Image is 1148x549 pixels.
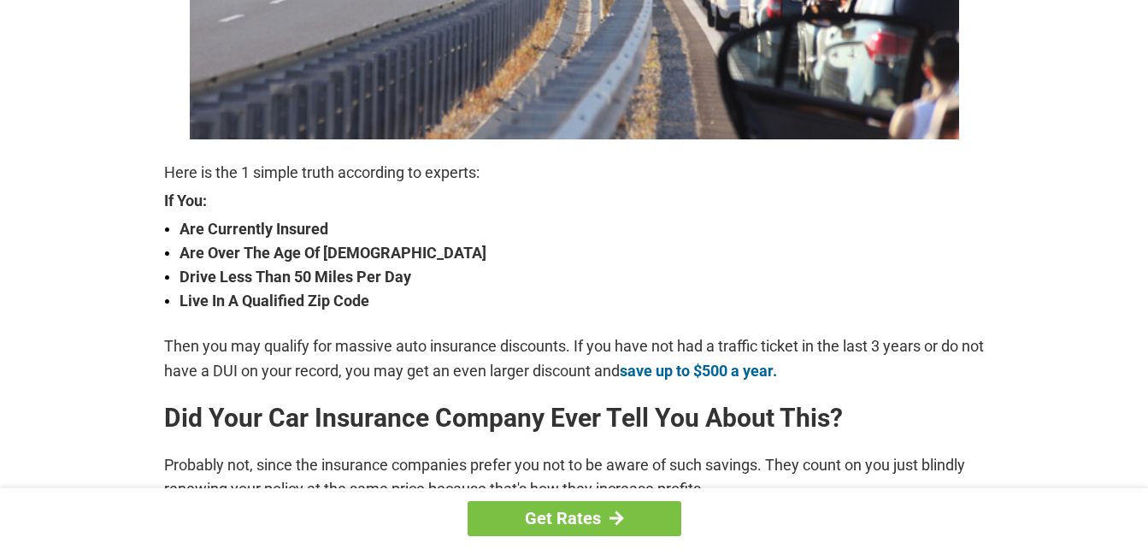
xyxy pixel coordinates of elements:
[180,241,985,265] strong: Are Over The Age Of [DEMOGRAPHIC_DATA]
[180,217,985,241] strong: Are Currently Insured
[164,453,985,501] p: Probably not, since the insurance companies prefer you not to be aware of such savings. They coun...
[164,334,985,382] p: Then you may qualify for massive auto insurance discounts. If you have not had a traffic ticket i...
[180,265,985,289] strong: Drive Less Than 50 Miles Per Day
[164,161,985,185] p: Here is the 1 simple truth according to experts:
[164,404,985,432] h2: Did Your Car Insurance Company Ever Tell You About This?
[468,501,681,536] a: Get Rates
[180,289,985,313] strong: Live In A Qualified Zip Code
[164,193,985,209] strong: If You:
[620,362,777,380] a: save up to $500 a year.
